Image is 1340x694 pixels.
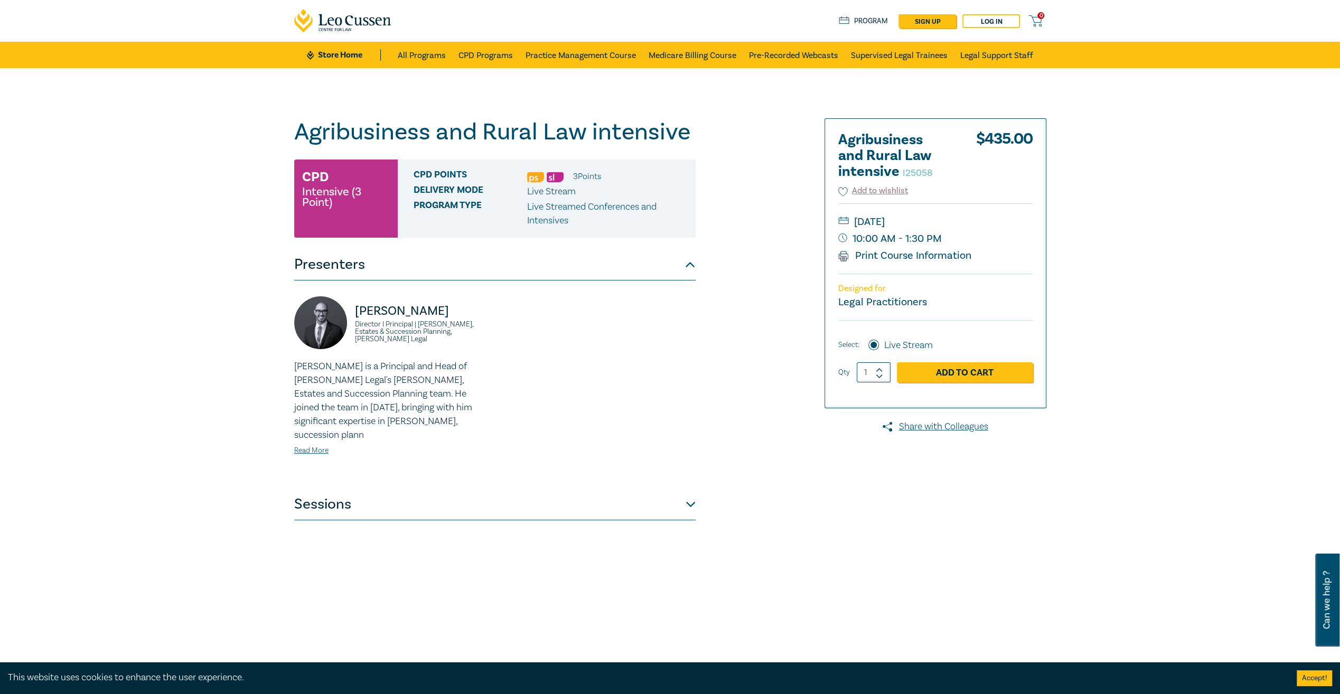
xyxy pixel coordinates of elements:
[838,284,1033,294] p: Designed for
[903,167,933,179] small: I25058
[1322,560,1332,640] span: Can we help ?
[962,14,1020,28] a: Log in
[547,172,564,182] img: Substantive Law
[294,446,329,455] a: Read More
[824,420,1046,434] a: Share with Colleagues
[838,213,1033,230] small: [DATE]
[294,360,489,442] p: [PERSON_NAME] is a Principal and Head of [PERSON_NAME] Legal's [PERSON_NAME], Estates and Success...
[573,170,601,183] li: 3 Point s
[851,42,948,68] a: Supervised Legal Trainees
[838,367,850,378] label: Qty
[838,249,972,262] a: Print Course Information
[294,296,347,349] img: https://s3.ap-southeast-2.amazonaws.com/leo-cussen-store-production-content/Contacts/Stefan%20Man...
[294,118,696,146] h1: Agribusiness and Rural Law intensive
[838,295,927,309] small: Legal Practitioners
[527,185,576,198] span: Live Stream
[355,303,489,320] p: [PERSON_NAME]
[527,200,688,228] p: Live Streamed Conferences and Intensives
[884,339,933,352] label: Live Stream
[857,362,891,382] input: 1
[838,230,1033,247] small: 10:00 AM - 1:30 PM
[414,170,527,183] span: CPD Points
[839,15,888,27] a: Program
[414,185,527,199] span: Delivery Mode
[414,200,527,228] span: Program type
[898,14,956,28] a: sign up
[838,339,859,351] span: Select:
[838,132,954,180] h2: Agribusiness and Rural Law intensive
[302,167,329,186] h3: CPD
[838,185,908,197] button: Add to wishlist
[526,42,636,68] a: Practice Management Course
[458,42,513,68] a: CPD Programs
[355,321,489,343] small: Director I Principal | [PERSON_NAME], Estates & Succession Planning, [PERSON_NAME] Legal
[294,249,696,280] button: Presenters
[527,172,544,182] img: Professional Skills
[897,362,1033,382] a: Add to Cart
[749,42,838,68] a: Pre-Recorded Webcasts
[302,186,390,208] small: Intensive (3 Point)
[1037,12,1044,19] span: 0
[1297,670,1332,686] button: Accept cookies
[960,42,1033,68] a: Legal Support Staff
[649,42,736,68] a: Medicare Billing Course
[307,49,380,61] a: Store Home
[294,489,696,520] button: Sessions
[398,42,446,68] a: All Programs
[976,132,1033,185] div: $ 435.00
[8,671,1281,684] div: This website uses cookies to enhance the user experience.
